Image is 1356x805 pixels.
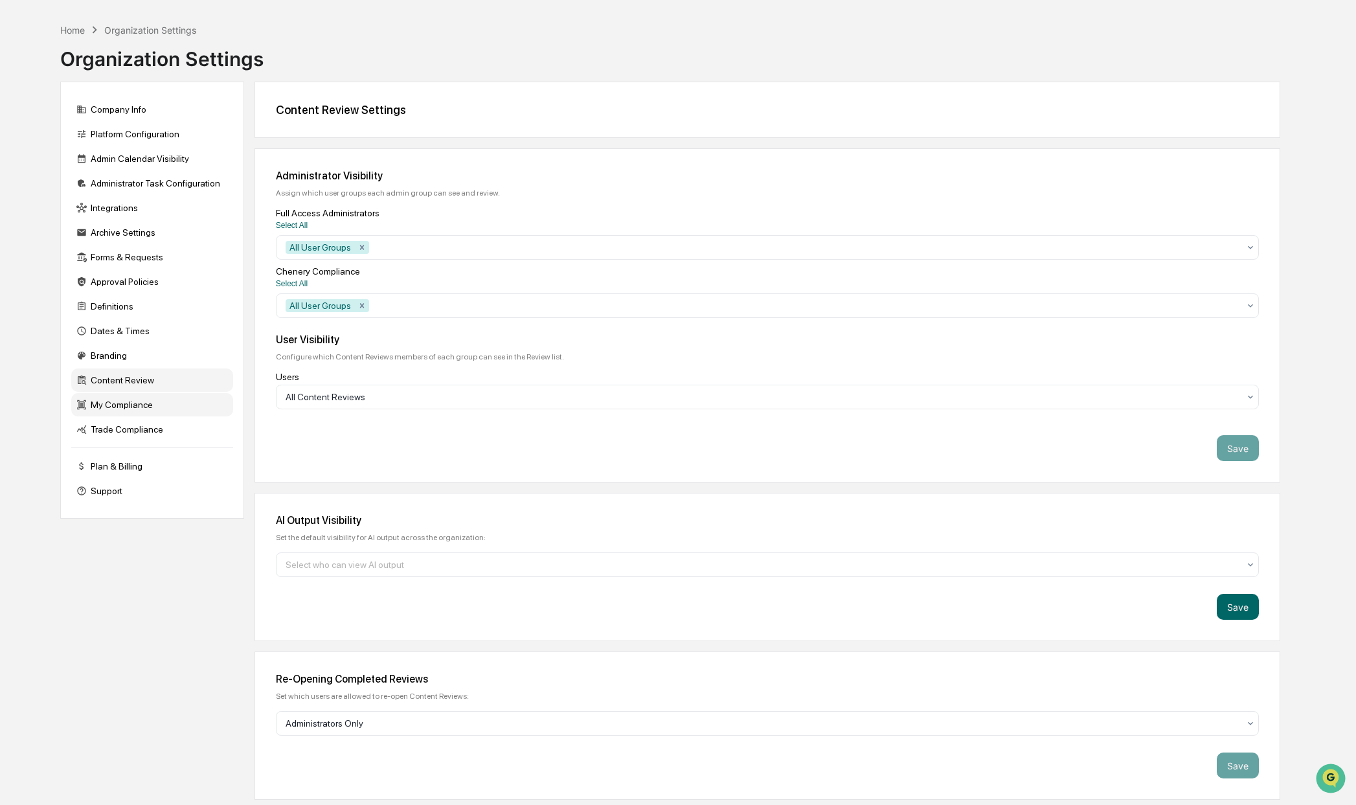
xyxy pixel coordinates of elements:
[13,99,36,122] img: 1746055101610-c473b297-6a78-478c-a979-82029cc54cd1
[8,183,87,206] a: 🔎Data Lookup
[276,514,1260,527] div: AI Output Visibility
[286,241,355,254] div: All User Groups
[13,189,23,199] div: 🔎
[276,692,1260,701] div: Set which users are allowed to re-open Content Reviews:
[276,188,1260,198] div: Assign which user groups each admin group can see and review.
[71,295,233,318] div: Definitions
[71,344,233,367] div: Branding
[71,455,233,478] div: Plan & Billing
[104,25,196,36] div: Organization Settings
[355,241,369,254] div: Remove All User Groups
[60,37,264,71] div: Organization Settings
[26,188,82,201] span: Data Lookup
[276,170,1260,182] div: Administrator Visibility
[286,299,355,312] div: All User Groups
[44,99,212,112] div: Start new chat
[71,418,233,441] div: Trade Compliance
[355,299,369,312] div: Remove All User Groups
[276,334,1260,346] div: User Visibility
[26,163,84,176] span: Preclearance
[71,122,233,146] div: Platform Configuration
[276,533,1260,542] div: Set the default visibility for AI output across the organization:
[276,352,1260,361] div: Configure which Content Reviews members of each group can see in the Review list.
[71,245,233,269] div: Forms & Requests
[71,393,233,416] div: My Compliance
[71,196,233,220] div: Integrations
[71,172,233,195] div: Administrator Task Configuration
[71,147,233,170] div: Admin Calendar Visibility
[276,221,308,230] button: Select All
[276,103,1260,117] div: Content Review Settings
[1217,435,1259,461] button: Save
[71,98,233,121] div: Company Info
[276,279,308,288] button: Select All
[60,25,85,36] div: Home
[107,163,161,176] span: Attestations
[276,372,1260,382] div: Users
[129,220,157,229] span: Pylon
[71,368,233,392] div: Content Review
[44,112,164,122] div: We're available if you need us!
[1217,753,1259,778] button: Save
[276,266,1260,277] div: Chenery Compliance
[94,164,104,175] div: 🗄️
[276,673,1260,685] div: Re-Opening Completed Reviews
[89,158,166,181] a: 🗄️Attestations
[220,103,236,119] button: Start new chat
[71,221,233,244] div: Archive Settings
[276,208,1260,218] div: Full Access Administrators
[13,27,236,48] p: How can we help?
[13,164,23,175] div: 🖐️
[8,158,89,181] a: 🖐️Preclearance
[1217,594,1259,620] button: Save
[71,479,233,503] div: Support
[1315,762,1350,797] iframe: Open customer support
[71,319,233,343] div: Dates & Times
[91,219,157,229] a: Powered byPylon
[71,270,233,293] div: Approval Policies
